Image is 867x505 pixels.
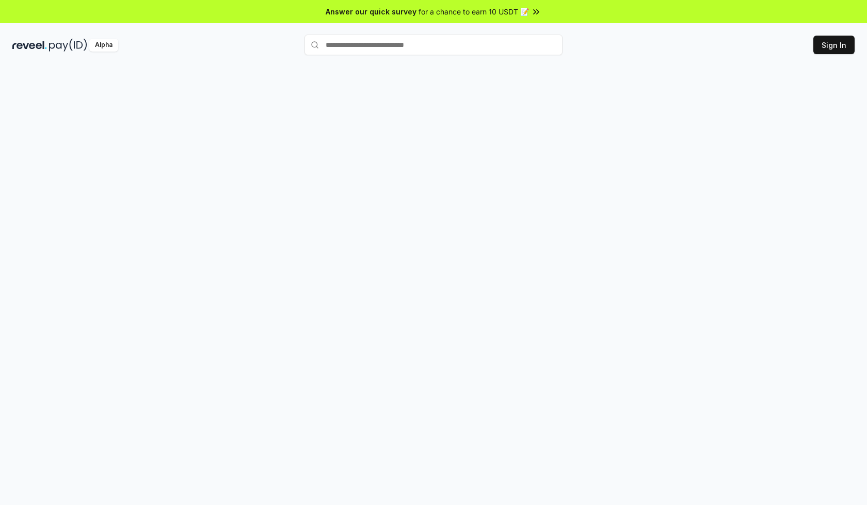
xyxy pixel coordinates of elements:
[12,39,47,52] img: reveel_dark
[419,6,529,17] span: for a chance to earn 10 USDT 📝
[49,39,87,52] img: pay_id
[89,39,118,52] div: Alpha
[326,6,416,17] span: Answer our quick survey
[813,36,855,54] button: Sign In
